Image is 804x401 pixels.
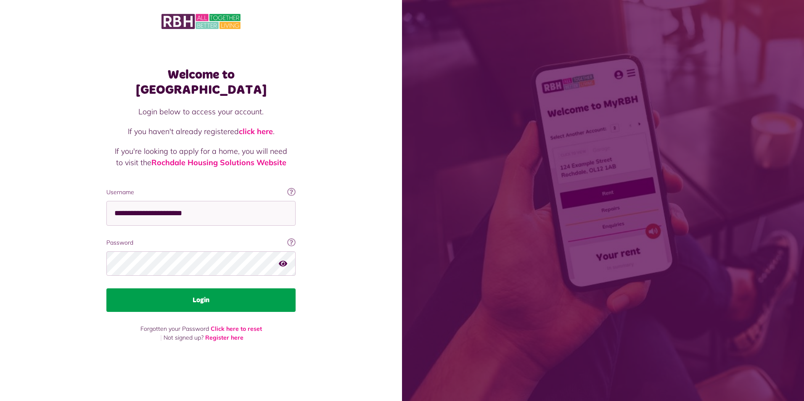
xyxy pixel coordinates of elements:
button: Login [106,288,296,312]
label: Password [106,238,296,247]
a: Rochdale Housing Solutions Website [151,158,286,167]
span: Not signed up? [164,334,204,341]
a: Click here to reset [211,325,262,332]
img: MyRBH [161,13,241,30]
label: Username [106,188,296,197]
a: Register here [205,334,243,341]
p: If you haven't already registered . [115,126,287,137]
p: Login below to access your account. [115,106,287,117]
a: click here [239,127,273,136]
h1: Welcome to [GEOGRAPHIC_DATA] [106,67,296,98]
p: If you're looking to apply for a home, you will need to visit the [115,145,287,168]
span: Forgotten your Password [140,325,209,332]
